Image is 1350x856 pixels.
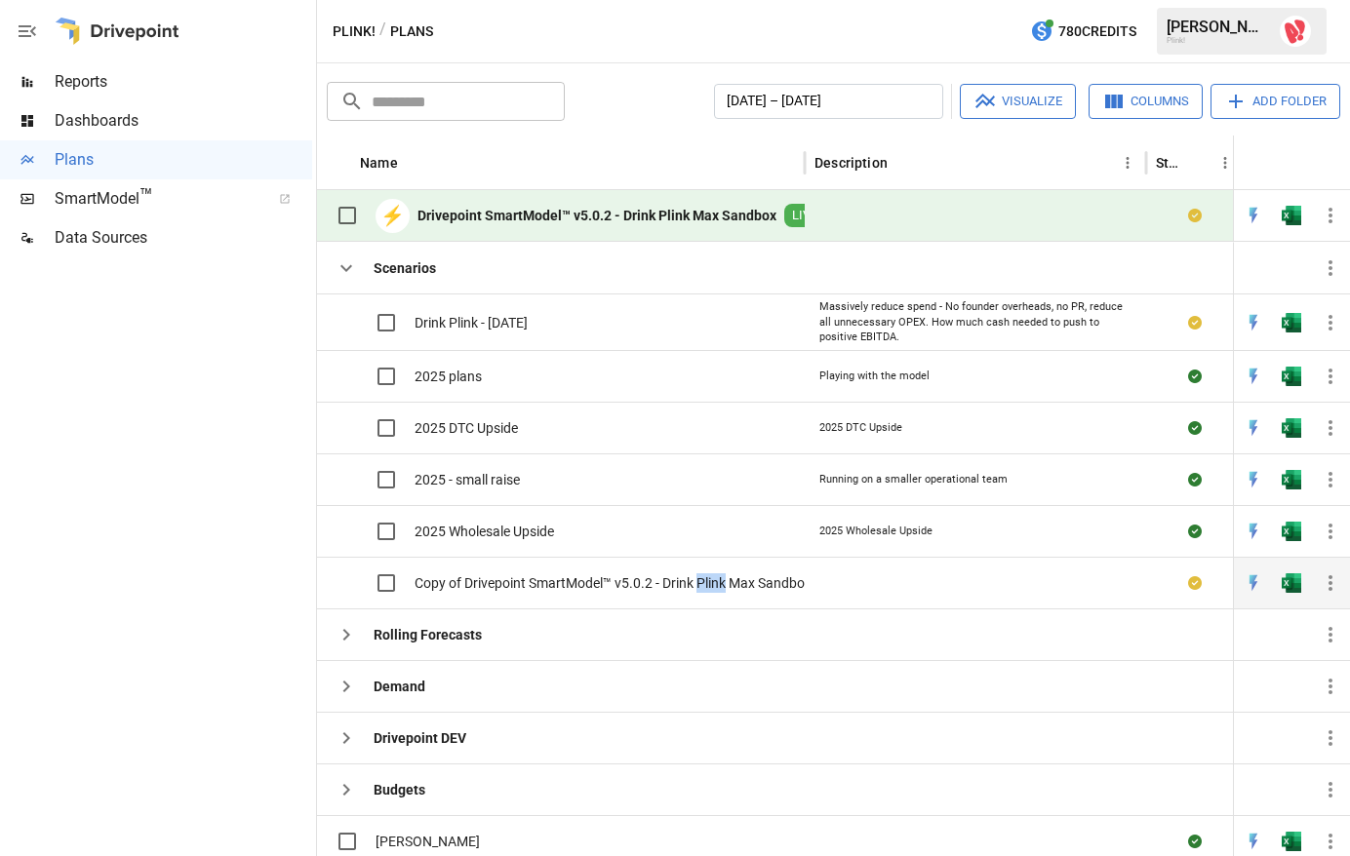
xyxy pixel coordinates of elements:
img: excel-icon.76473adf.svg [1282,313,1301,332]
div: Open in Quick Edit [1244,573,1263,593]
img: quick-edit-flash.b8aec18c.svg [1244,832,1263,851]
b: Drivepoint DEV [374,728,466,748]
div: Sync complete [1188,418,1202,438]
button: Sort [400,149,427,176]
button: Visualize [960,84,1076,119]
img: Max Luthy [1280,16,1311,47]
div: Open in Quick Edit [1244,367,1263,386]
div: Open in Excel [1282,522,1301,541]
div: 2025 DTC Upside [819,420,902,436]
div: Status [1156,155,1182,171]
button: Sort [1184,149,1211,176]
img: quick-edit-flash.b8aec18c.svg [1244,522,1263,541]
span: Plans [55,148,312,172]
b: Drivepoint SmartModel™ v5.0.2 - Drink Plink Max Sandbox [417,206,776,225]
div: [PERSON_NAME] [1167,18,1268,36]
div: / [379,19,386,44]
div: Plink! [1167,36,1268,45]
span: 780 Credits [1058,19,1136,44]
span: Reports [55,70,312,94]
div: Description [814,155,888,171]
div: Open in Excel [1282,418,1301,438]
img: quick-edit-flash.b8aec18c.svg [1244,573,1263,593]
b: Budgets [374,780,425,799]
img: excel-icon.76473adf.svg [1282,832,1301,851]
span: 2025 DTC Upside [415,418,518,438]
div: Your plan has changes in Excel that are not reflected in the Drivepoint Data Warehouse, select "S... [1188,206,1202,225]
div: Running on a smaller operational team [819,472,1008,487]
span: Drink Plink - [DATE] [415,313,528,332]
span: [PERSON_NAME] [376,832,480,851]
img: quick-edit-flash.b8aec18c.svg [1244,367,1263,386]
div: Your plan has changes in Excel that are not reflected in the Drivepoint Data Warehouse, select "S... [1188,573,1202,593]
img: quick-edit-flash.b8aec18c.svg [1244,313,1263,332]
span: Copy of Drivepoint SmartModel™ v5.0.2 - Drink Plink Max Sandbox Backup [DATE] [415,573,903,593]
button: Columns [1089,84,1203,119]
img: quick-edit-flash.b8aec18c.svg [1244,418,1263,438]
div: Open in Excel [1282,470,1301,489]
span: 2025 - small raise [415,470,520,489]
div: Sync complete [1188,832,1202,851]
span: SmartModel [55,187,258,211]
span: Data Sources [55,226,312,250]
div: Name [360,155,398,171]
span: ™ [139,184,153,209]
button: Sort [1323,149,1350,176]
span: 2025 plans [415,367,482,386]
span: 2025 Wholesale Upside [415,522,554,541]
b: Scenarios [374,258,436,278]
div: Sync complete [1188,470,1202,489]
div: Open in Quick Edit [1244,470,1263,489]
div: Sync complete [1188,522,1202,541]
div: Open in Excel [1282,832,1301,851]
button: Max Luthy [1268,4,1323,58]
div: Open in Excel [1282,573,1301,593]
div: Playing with the model [819,369,930,384]
img: quick-edit-flash.b8aec18c.svg [1244,206,1263,225]
img: excel-icon.76473adf.svg [1282,470,1301,489]
img: excel-icon.76473adf.svg [1282,573,1301,593]
div: Open in Excel [1282,367,1301,386]
div: Massively reduce spend - No founder overheads, no PR, reduce all unnecessary OPEX. How much cash ... [819,299,1132,345]
img: excel-icon.76473adf.svg [1282,418,1301,438]
button: 780Credits [1022,14,1144,50]
button: Add Folder [1211,84,1340,119]
span: Dashboards [55,109,312,133]
div: Open in Quick Edit [1244,206,1263,225]
button: Status column menu [1211,149,1239,176]
img: excel-icon.76473adf.svg [1282,367,1301,386]
b: Demand [374,677,425,696]
button: Plink! [333,19,376,44]
button: Description column menu [1114,149,1141,176]
div: ⚡ [376,199,410,233]
div: Open in Quick Edit [1244,418,1263,438]
img: excel-icon.76473adf.svg [1282,522,1301,541]
span: LIVE MODEL [784,207,870,225]
button: Sort [890,149,917,176]
div: Open in Quick Edit [1244,522,1263,541]
div: 2025 Wholesale Upside [819,524,933,539]
img: excel-icon.76473adf.svg [1282,206,1301,225]
div: Open in Quick Edit [1244,313,1263,332]
div: Open in Excel [1282,313,1301,332]
b: Rolling Forecasts [374,625,482,644]
div: Sync complete [1188,367,1202,386]
button: [DATE] – [DATE] [714,84,943,119]
div: Open in Excel [1282,206,1301,225]
div: Open in Quick Edit [1244,832,1263,851]
img: quick-edit-flash.b8aec18c.svg [1244,470,1263,489]
div: Your plan has changes in Excel that are not reflected in the Drivepoint Data Warehouse, select "S... [1188,313,1202,332]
